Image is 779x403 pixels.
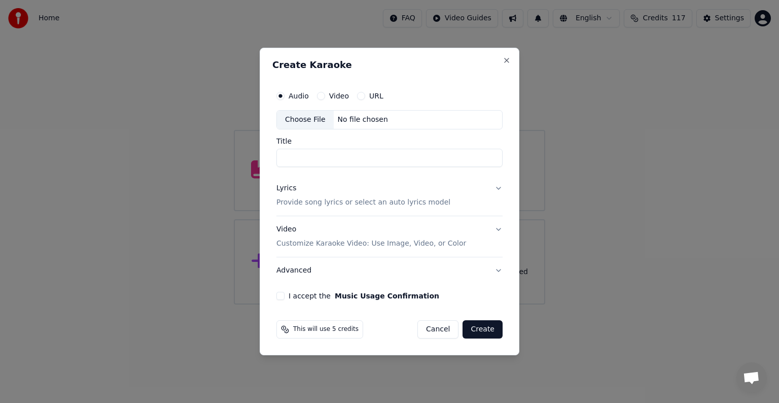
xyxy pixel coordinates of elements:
[276,224,466,249] div: Video
[277,111,334,129] div: Choose File
[334,115,392,125] div: No file chosen
[289,292,439,299] label: I accept the
[276,138,503,145] label: Title
[293,325,359,333] span: This will use 5 credits
[276,183,296,193] div: Lyrics
[276,175,503,216] button: LyricsProvide song lyrics or select an auto lyrics model
[276,239,466,249] p: Customize Karaoke Video: Use Image, Video, or Color
[417,320,458,339] button: Cancel
[276,216,503,257] button: VideoCustomize Karaoke Video: Use Image, Video, or Color
[369,92,383,99] label: URL
[335,292,439,299] button: I accept the
[463,320,503,339] button: Create
[329,92,349,99] label: Video
[272,60,507,70] h2: Create Karaoke
[276,197,450,208] p: Provide song lyrics or select an auto lyrics model
[276,257,503,284] button: Advanced
[289,92,309,99] label: Audio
